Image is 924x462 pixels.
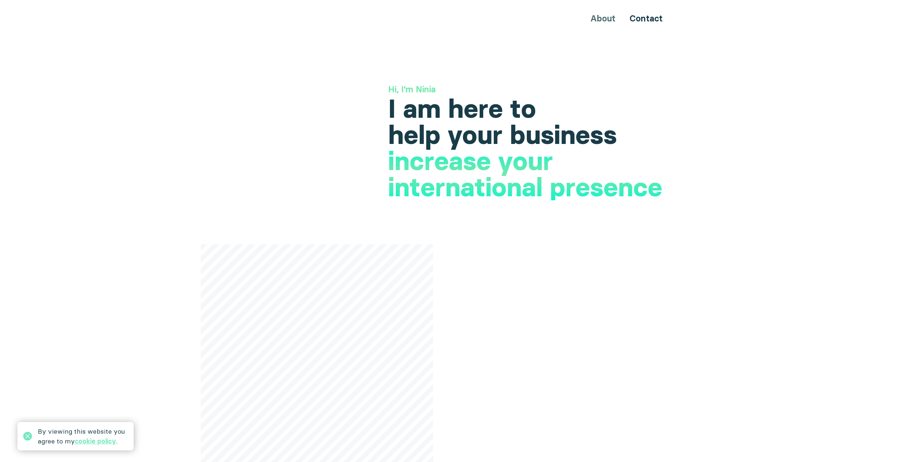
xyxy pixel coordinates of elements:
[75,437,116,445] a: cookie policy
[388,96,674,148] h1: I am here to help your business
[38,426,128,446] div: By viewing this website you agree to my .
[388,83,674,96] h3: Hi, I'm Ninia
[388,148,674,200] h1: increase your international presence
[630,13,663,24] a: Contact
